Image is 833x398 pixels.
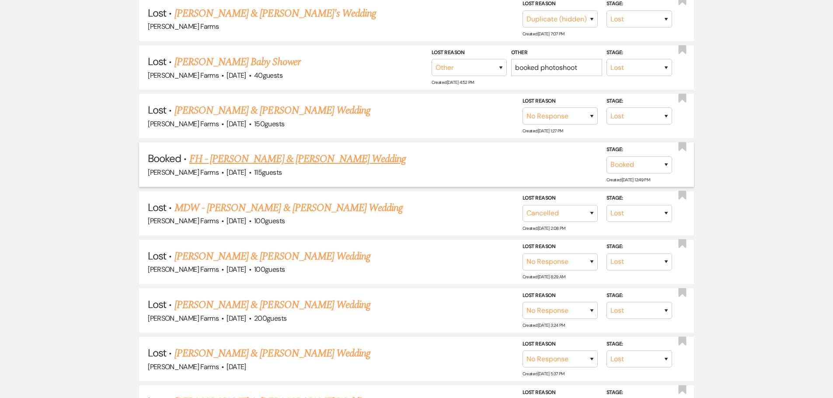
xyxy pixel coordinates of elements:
[523,97,598,106] label: Lost Reason
[523,339,598,349] label: Lost Reason
[523,371,565,377] span: Created: [DATE] 5:37 PM
[148,103,166,117] span: Lost
[254,314,286,323] span: 200 guests
[148,152,181,165] span: Booked
[606,97,672,106] label: Stage:
[174,54,300,70] a: [PERSON_NAME] Baby Shower
[148,6,166,20] span: Lost
[523,31,565,37] span: Created: [DATE] 7:07 PM
[227,216,246,225] span: [DATE]
[523,274,565,280] span: Created: [DATE] 8:29 AM
[432,48,507,58] label: Lost Reason
[174,103,370,118] a: [PERSON_NAME] & [PERSON_NAME] Wedding
[606,145,672,155] label: Stage:
[174,200,403,216] a: MDW - [PERSON_NAME] & [PERSON_NAME] Wedding
[606,339,672,349] label: Stage:
[148,298,166,311] span: Lost
[148,168,219,177] span: [PERSON_NAME] Farms
[148,346,166,360] span: Lost
[606,177,650,183] span: Created: [DATE] 12:49 PM
[523,322,565,328] span: Created: [DATE] 3:24 PM
[523,388,598,398] label: Lost Reason
[227,265,246,274] span: [DATE]
[174,346,370,361] a: [PERSON_NAME] & [PERSON_NAME] Wedding
[174,6,376,21] a: [PERSON_NAME] & [PERSON_NAME]'s Wedding
[523,291,598,300] label: Lost Reason
[174,297,370,313] a: [PERSON_NAME] & [PERSON_NAME] Wedding
[606,194,672,203] label: Stage:
[148,55,166,68] span: Lost
[606,242,672,252] label: Stage:
[148,314,219,323] span: [PERSON_NAME] Farms
[148,362,219,371] span: [PERSON_NAME] Farms
[432,80,474,85] span: Created: [DATE] 4:52 PM
[227,71,246,80] span: [DATE]
[606,48,672,58] label: Stage:
[174,249,370,264] a: [PERSON_NAME] & [PERSON_NAME] Wedding
[189,151,406,167] a: FH - [PERSON_NAME] & [PERSON_NAME] Wedding
[606,388,672,398] label: Stage:
[606,291,672,300] label: Stage:
[523,242,598,252] label: Lost Reason
[148,22,219,31] span: [PERSON_NAME] Farms
[227,119,246,128] span: [DATE]
[148,265,219,274] span: [PERSON_NAME] Farms
[511,48,602,58] label: Other
[148,119,219,128] span: [PERSON_NAME] Farms
[523,128,563,134] span: Created: [DATE] 1:27 PM
[523,225,565,231] span: Created: [DATE] 2:08 PM
[523,194,598,203] label: Lost Reason
[254,168,282,177] span: 115 guests
[148,201,166,214] span: Lost
[254,119,284,128] span: 150 guests
[148,71,219,80] span: [PERSON_NAME] Farms
[148,249,166,263] span: Lost
[254,265,285,274] span: 100 guests
[227,168,246,177] span: [DATE]
[227,362,246,371] span: [DATE]
[227,314,246,323] span: [DATE]
[254,216,285,225] span: 100 guests
[254,71,282,80] span: 40 guests
[148,216,219,225] span: [PERSON_NAME] Farms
